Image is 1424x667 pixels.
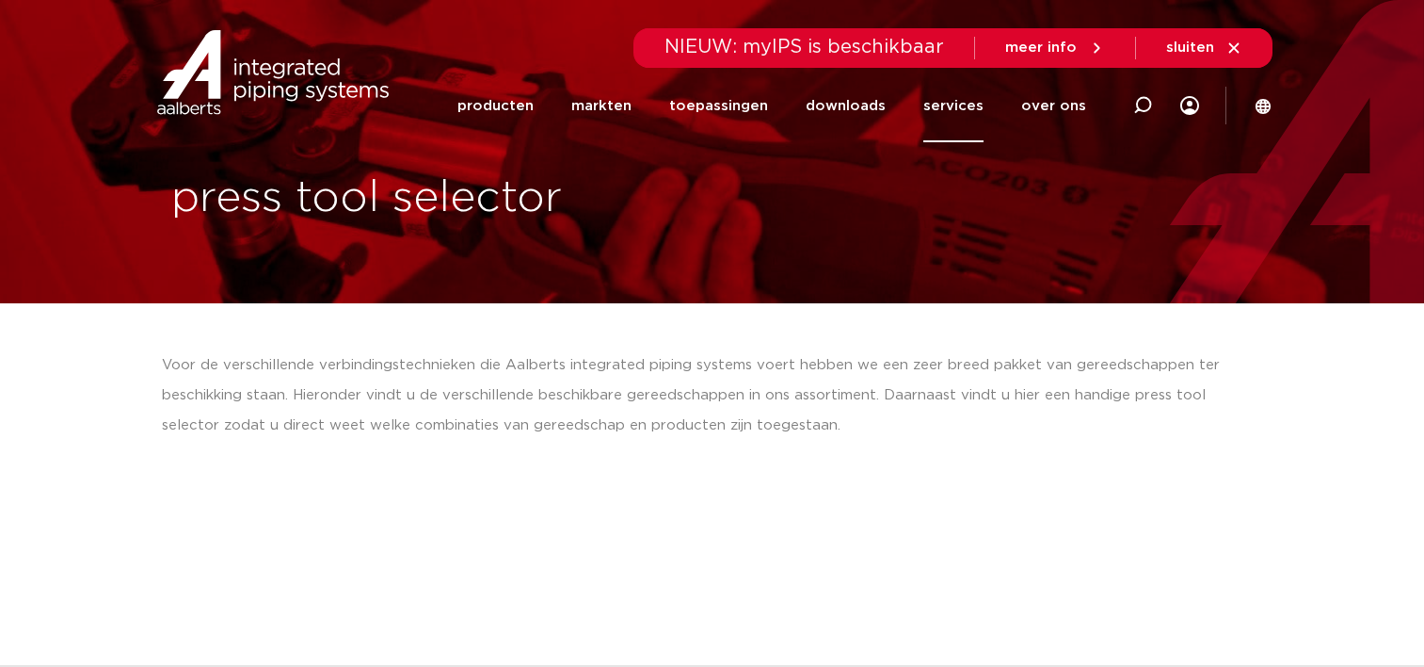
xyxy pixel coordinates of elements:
a: downloads [806,70,886,142]
a: over ons [1021,70,1086,142]
a: services [923,70,984,142]
nav: Menu [457,70,1086,142]
a: toepassingen [669,70,768,142]
h1: press tool selector [171,169,703,229]
span: NIEUW: myIPS is beschikbaar [664,38,944,57]
span: sluiten [1166,41,1214,55]
div: my IPS [1180,68,1199,143]
span: meer info [1005,41,1077,55]
a: meer info [1005,40,1105,57]
a: markten [571,70,632,142]
a: producten [457,70,534,142]
div: Voor de verschillende verbindingstechnieken die Aalberts integrated piping systems voert hebben w... [162,350,1263,441]
a: sluiten [1166,40,1242,57]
